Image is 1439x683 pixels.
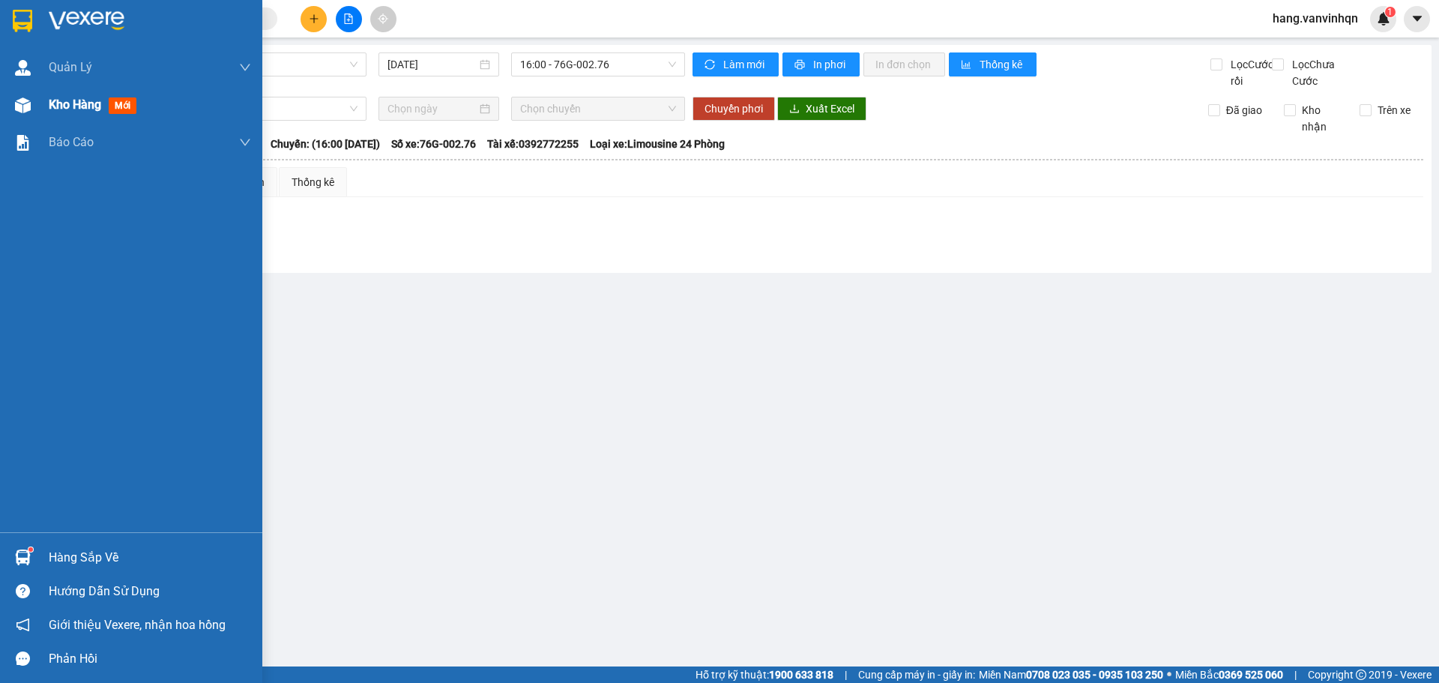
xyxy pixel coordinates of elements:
[44,86,179,97] strong: 0978 771155 - 0975 77 1155
[378,13,388,24] span: aim
[1385,7,1396,17] sup: 1
[1286,56,1363,89] span: Lọc Chưa Cước
[15,60,31,76] img: warehouse-icon
[271,136,380,152] span: Chuyến: (16:00 [DATE])
[49,648,251,670] div: Phản hồi
[336,6,362,32] button: file-add
[32,100,193,112] span: ----------------------------------------------
[1356,670,1366,680] span: copyright
[49,547,251,569] div: Hàng sắp về
[1377,12,1390,25] img: icon-new-feature
[309,13,319,24] span: plus
[863,52,945,76] button: In đơn chọn
[370,6,396,32] button: aim
[49,580,251,603] div: Hướng dẫn sử dụng
[949,52,1037,76] button: bar-chartThống kê
[239,61,251,73] span: down
[1175,667,1283,683] span: Miền Bắc
[723,56,767,73] span: Làm mới
[67,57,158,70] strong: Tổng đài hỗ trợ:
[387,100,477,117] input: Chọn ngày
[782,52,860,76] button: printerIn phơi
[845,667,847,683] span: |
[343,13,354,24] span: file-add
[980,56,1025,73] span: Thống kê
[487,136,579,152] span: Tài xế: 0392772255
[858,667,975,683] span: Cung cấp máy in - giấy in:
[1294,667,1297,683] span: |
[1219,669,1283,681] strong: 0369 525 060
[28,547,33,552] sup: 1
[4,73,220,84] strong: 0914 113 973 - 0982 113 973 - 0919 113 973 -
[961,59,974,71] span: bar-chart
[49,616,226,634] span: Giới thiệu Vexere, nhận hoa hồng
[16,584,30,598] span: question-circle
[1404,6,1430,32] button: caret-down
[16,652,30,666] span: message
[239,136,251,148] span: down
[49,133,94,151] span: Báo cáo
[813,56,848,73] span: In phơi
[40,7,184,40] strong: [PERSON_NAME] ([GEOGRAPHIC_DATA])
[49,97,101,112] span: Kho hàng
[1372,102,1417,118] span: Trên xe
[777,97,866,121] button: downloadXuất Excel
[769,669,833,681] strong: 1900 633 818
[109,97,136,114] span: mới
[520,53,676,76] span: 16:00 - 76G-002.76
[387,56,477,73] input: 13/10/2025
[520,97,676,120] span: Chọn chuyến
[705,59,717,71] span: sync
[1026,669,1163,681] strong: 0708 023 035 - 0935 103 250
[1220,102,1268,118] span: Đã giao
[693,97,775,121] button: Chuyển phơi
[590,136,725,152] span: Loại xe: Limousine 24 Phòng
[1296,102,1348,135] span: Kho nhận
[301,6,327,32] button: plus
[979,667,1163,683] span: Miền Nam
[292,174,334,190] div: Thống kê
[15,97,31,113] img: warehouse-icon
[391,136,476,152] span: Số xe: 76G-002.76
[693,52,779,76] button: syncLàm mới
[1225,56,1276,89] span: Lọc Cước rồi
[794,59,807,71] span: printer
[13,10,32,32] img: logo-vxr
[696,667,833,683] span: Hỗ trợ kỹ thuật:
[1411,12,1424,25] span: caret-down
[1261,9,1370,28] span: hang.vanvinhqn
[49,58,92,76] span: Quản Lý
[1387,7,1393,17] span: 1
[1167,672,1171,678] span: ⚪️
[16,618,30,632] span: notification
[15,550,31,565] img: warehouse-icon
[15,135,31,151] img: solution-icon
